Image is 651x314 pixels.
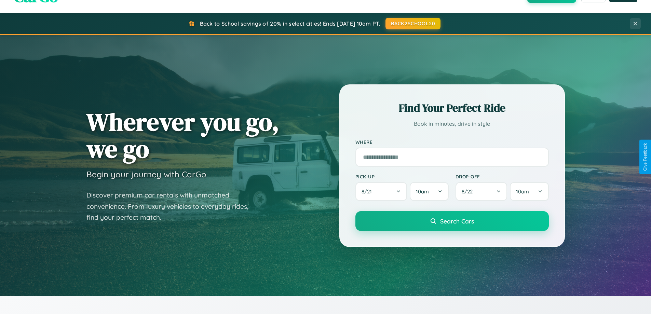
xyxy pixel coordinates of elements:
button: 8/21 [355,182,407,201]
p: Discover premium car rentals with unmatched convenience. From luxury vehicles to everyday rides, ... [86,190,257,223]
h3: Begin your journey with CarGo [86,169,206,179]
span: Back to School savings of 20% in select cities! Ends [DATE] 10am PT. [200,20,380,27]
label: Where [355,139,549,145]
p: Book in minutes, drive in style [355,119,549,129]
button: 10am [410,182,448,201]
span: 8 / 22 [462,188,476,195]
span: 10am [516,188,529,195]
button: Search Cars [355,211,549,231]
h1: Wherever you go, we go [86,108,279,162]
span: Search Cars [440,217,474,225]
button: 8/22 [456,182,507,201]
span: 8 / 21 [362,188,375,195]
div: Give Feedback [643,143,648,171]
h2: Find Your Perfect Ride [355,100,549,115]
label: Drop-off [456,174,549,179]
span: 10am [416,188,429,195]
button: 10am [510,182,548,201]
label: Pick-up [355,174,449,179]
button: BACK2SCHOOL20 [385,18,440,29]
